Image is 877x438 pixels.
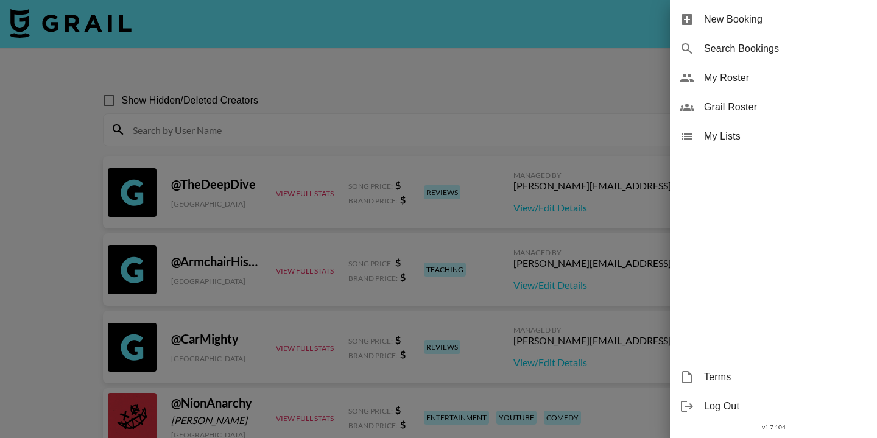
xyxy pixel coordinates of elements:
[670,63,877,93] div: My Roster
[670,5,877,34] div: New Booking
[704,41,867,56] span: Search Bookings
[704,399,867,414] span: Log Out
[704,12,867,27] span: New Booking
[704,71,867,85] span: My Roster
[670,421,877,434] div: v 1.7.104
[670,362,877,392] div: Terms
[704,100,867,115] span: Grail Roster
[704,129,867,144] span: My Lists
[670,34,877,63] div: Search Bookings
[670,392,877,421] div: Log Out
[704,370,867,384] span: Terms
[670,93,877,122] div: Grail Roster
[670,122,877,151] div: My Lists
